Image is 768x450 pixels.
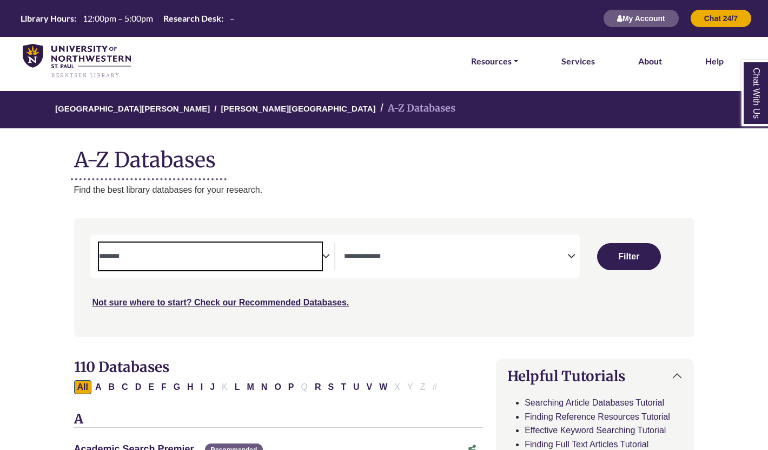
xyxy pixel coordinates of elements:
button: Filter Results O [271,380,284,394]
a: My Account [603,14,679,23]
button: Filter Results L [231,380,243,394]
a: Not sure where to start? Check our Recommended Databases. [92,298,349,307]
a: Resources [471,54,518,68]
button: Filter Results C [118,380,131,394]
table: Hours Today [16,12,239,23]
button: Filter Results E [145,380,157,394]
a: Searching Article Databases Tutorial [525,398,664,407]
a: Chat 24/7 [690,14,752,23]
h1: A-Z Databases [74,139,694,172]
button: Filter Results F [158,380,170,394]
button: Filter Results V [363,380,376,394]
button: Filter Results B [105,380,118,394]
a: About [638,54,662,68]
h3: A [74,412,484,428]
a: Effective Keyword Searching Tutorial [525,426,666,435]
a: Finding Full Text Articles Tutorial [525,440,648,449]
button: Filter Results A [92,380,105,394]
button: Filter Results S [325,380,337,394]
th: Library Hours: [16,12,77,24]
button: Filter Results G [170,380,183,394]
button: Chat 24/7 [690,9,752,28]
button: Submit for Search Results [597,243,661,270]
span: 110 Databases [74,358,169,376]
span: – [230,13,235,23]
div: Alpha-list to filter by first letter of database name [74,382,442,391]
button: My Account [603,9,679,28]
th: Research Desk: [159,12,224,24]
button: Filter Results P [285,380,297,394]
textarea: Search [344,253,567,262]
a: [PERSON_NAME][GEOGRAPHIC_DATA] [221,102,375,113]
nav: breadcrumb [74,91,694,128]
a: Services [561,54,595,68]
a: Finding Reference Resources Tutorial [525,412,670,421]
span: 12:00pm – 5:00pm [83,13,153,23]
button: Filter Results T [337,380,349,394]
a: Hours Today [16,12,239,25]
button: Filter Results M [243,380,257,394]
button: Filter Results W [376,380,390,394]
a: Help [705,54,724,68]
button: Filter Results N [258,380,271,394]
textarea: Search [99,253,322,262]
button: Filter Results I [197,380,206,394]
img: library_home [23,44,131,79]
button: Filter Results R [312,380,325,394]
nav: Search filters [74,218,694,336]
button: Filter Results D [132,380,145,394]
li: A-Z Databases [376,101,455,116]
button: Filter Results J [207,380,218,394]
button: Filter Results H [184,380,197,394]
button: Filter Results U [350,380,363,394]
a: [GEOGRAPHIC_DATA][PERSON_NAME] [55,102,210,113]
button: All [74,380,91,394]
p: Find the best library databases for your research. [74,183,694,197]
button: Helpful Tutorials [496,359,693,393]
